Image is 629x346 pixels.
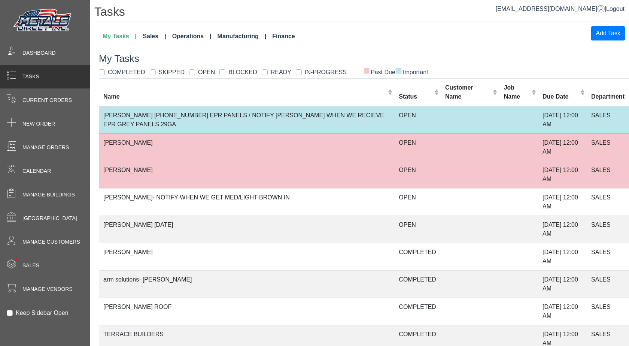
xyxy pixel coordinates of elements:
span: Tasks [22,73,39,81]
span: [GEOGRAPHIC_DATA] [22,214,77,222]
td: OPEN [394,161,441,188]
span: New Order [22,120,55,128]
a: Sales [140,29,169,44]
label: SKIPPED [159,68,185,77]
label: BLOCKED [228,68,257,77]
td: [PERSON_NAME] [PHONE_NUMBER] EPR PANELS / NOTIFY [PERSON_NAME] WHEN WE RECIEVE EPR GREY PANELS 29GA [99,106,394,134]
div: Name [103,92,386,101]
label: READY [271,68,291,77]
td: SALES [587,133,629,161]
div: Status [399,92,432,101]
td: [PERSON_NAME] [99,243,394,270]
a: Finance [269,29,298,44]
td: SALES [587,243,629,270]
span: Important [395,69,428,75]
td: [PERSON_NAME] [99,161,394,188]
span: Logout [606,6,625,12]
td: OPEN [394,188,441,216]
a: [EMAIL_ADDRESS][DOMAIN_NAME] [496,6,605,12]
td: COMPLETED [394,298,441,325]
div: Customer Name [445,83,491,101]
td: [DATE] 12:00 AM [538,106,587,134]
span: ■ [395,68,402,73]
span: Manage Vendors [22,285,73,293]
div: Due Date [543,92,578,101]
td: [PERSON_NAME]- NOTIFY WHEN WE GET MED/LIGHT BROWN IN [99,188,394,216]
label: Keep Sidebar Open [16,309,69,318]
a: My Tasks [100,29,140,44]
span: Dashboard [22,49,56,57]
td: SALES [587,106,629,134]
td: OPEN [394,106,441,134]
a: Operations [169,29,215,44]
td: SALES [587,298,629,325]
td: [PERSON_NAME] [DATE] [99,216,394,243]
td: [DATE] 12:00 AM [538,216,587,243]
td: arm solutions- [PERSON_NAME] [99,270,394,298]
td: [DATE] 12:00 AM [538,243,587,270]
div: Department [591,92,625,101]
td: COMPLETED [394,243,441,270]
label: COMPLETED [108,68,145,77]
td: OPEN [394,216,441,243]
td: [DATE] 12:00 AM [538,133,587,161]
span: • [7,247,26,271]
span: Past Due [363,69,395,75]
label: OPEN [198,68,215,77]
td: [DATE] 12:00 AM [538,161,587,188]
div: | [496,4,625,13]
h3: My Tasks [99,53,629,64]
h1: Tasks [94,4,629,21]
td: [DATE] 12:00 AM [538,188,587,216]
a: Manufacturing [215,29,270,44]
span: Manage Buildings [22,191,75,199]
span: Current Orders [22,96,72,104]
td: OPEN [394,133,441,161]
span: Manage Orders [22,144,69,151]
img: Metals Direct Inc Logo [11,7,75,34]
button: Add Task [591,26,625,40]
td: [DATE] 12:00 AM [538,298,587,325]
span: ■ [363,68,370,73]
div: Job Name [504,83,530,101]
td: SALES [587,161,629,188]
td: [PERSON_NAME] ROOF [99,298,394,325]
span: Calendar [22,167,51,175]
td: SALES [587,270,629,298]
td: SALES [587,188,629,216]
span: Sales [22,262,39,270]
td: COMPLETED [394,270,441,298]
td: [PERSON_NAME] [99,133,394,161]
td: [DATE] 12:00 AM [538,270,587,298]
label: IN-PROGRESS [305,68,347,77]
span: Manage Customers [22,238,80,246]
td: SALES [587,216,629,243]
